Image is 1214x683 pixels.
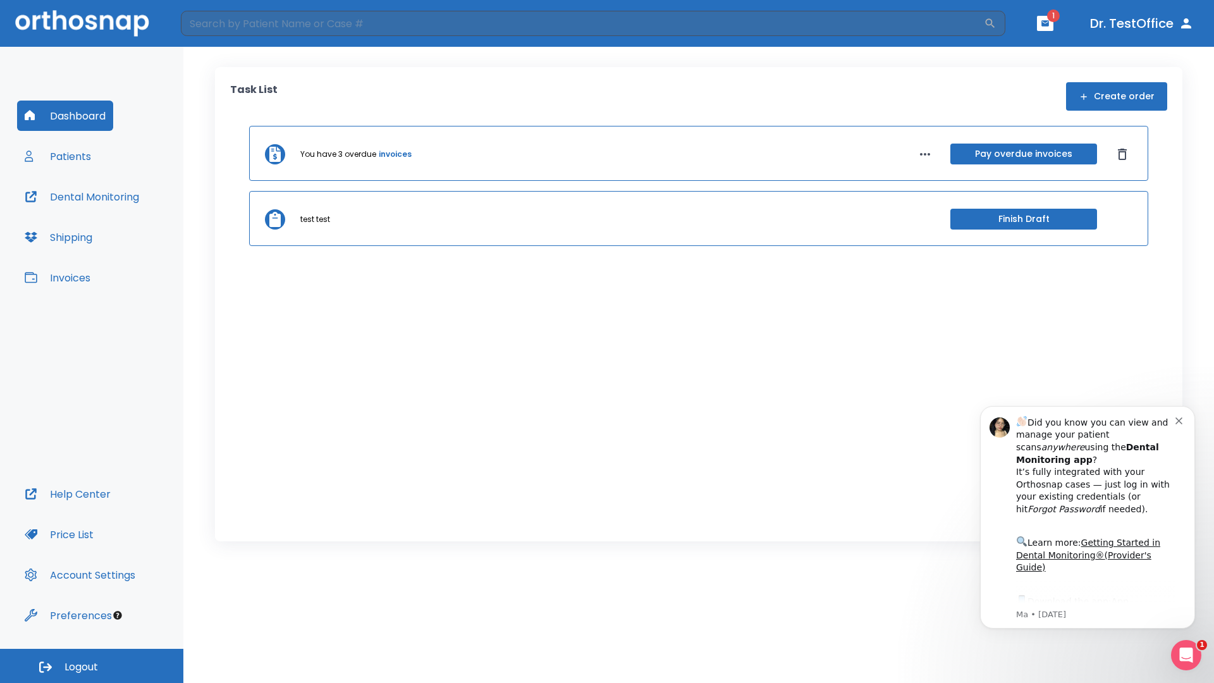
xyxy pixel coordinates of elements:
[1047,9,1060,22] span: 1
[1197,640,1207,650] span: 1
[1066,82,1167,111] button: Create order
[17,600,120,631] button: Preferences
[64,660,98,674] span: Logout
[300,214,330,225] p: test test
[1085,12,1199,35] button: Dr. TestOffice
[17,141,99,171] button: Patients
[950,144,1097,164] button: Pay overdue invoices
[15,10,149,36] img: Orthosnap
[17,262,98,293] button: Invoices
[17,479,118,509] button: Help Center
[17,182,147,212] button: Dental Monitoring
[950,209,1097,230] button: Finish Draft
[379,149,412,160] a: invoices
[300,149,376,160] p: You have 3 overdue
[961,390,1214,677] iframe: Intercom notifications message
[1112,144,1132,164] button: Dismiss
[181,11,984,36] input: Search by Patient Name or Case #
[17,519,101,550] button: Price List
[112,610,123,621] div: Tooltip anchor
[17,560,143,590] button: Account Settings
[1171,640,1201,670] iframe: Intercom live chat
[17,222,100,252] button: Shipping
[230,82,278,111] p: Task List
[17,101,113,131] button: Dashboard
